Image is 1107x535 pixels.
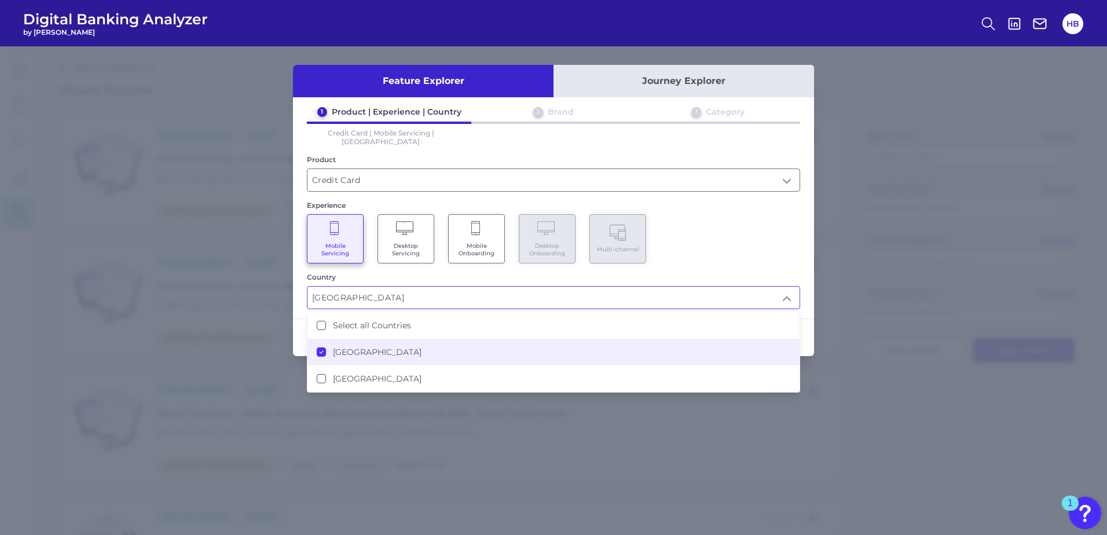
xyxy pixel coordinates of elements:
span: Desktop Servicing [384,242,428,257]
span: Mobile Servicing [313,242,357,257]
span: Desktop Onboarding [525,242,569,257]
label: Select all Countries [333,320,411,331]
span: Digital Banking Analyzer [23,10,208,28]
button: Feature Explorer [293,65,553,97]
div: 2 [533,107,543,117]
div: 1 [1068,503,1073,518]
button: Desktop Servicing [377,214,434,263]
div: Country [307,273,800,281]
button: Journey Explorer [553,65,814,97]
div: Category [706,107,745,117]
button: Multi-channel [589,214,646,263]
button: Open Resource Center, 1 new notification [1069,497,1101,529]
button: Mobile Onboarding [448,214,505,263]
div: Brand [548,107,574,117]
div: 1 [317,107,327,117]
label: [GEOGRAPHIC_DATA] [333,347,421,357]
button: Desktop Onboarding [519,214,576,263]
p: Credit Card | Mobile Servicing | [GEOGRAPHIC_DATA] [307,129,455,146]
div: Product | Experience | Country [332,107,461,117]
button: HB [1062,13,1083,34]
div: Product [307,155,800,164]
span: by [PERSON_NAME] [23,28,208,36]
span: Multi-channel [597,245,639,253]
div: 3 [691,107,701,117]
button: Mobile Servicing [307,214,364,263]
div: Experience [307,201,800,210]
span: Mobile Onboarding [454,242,498,257]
